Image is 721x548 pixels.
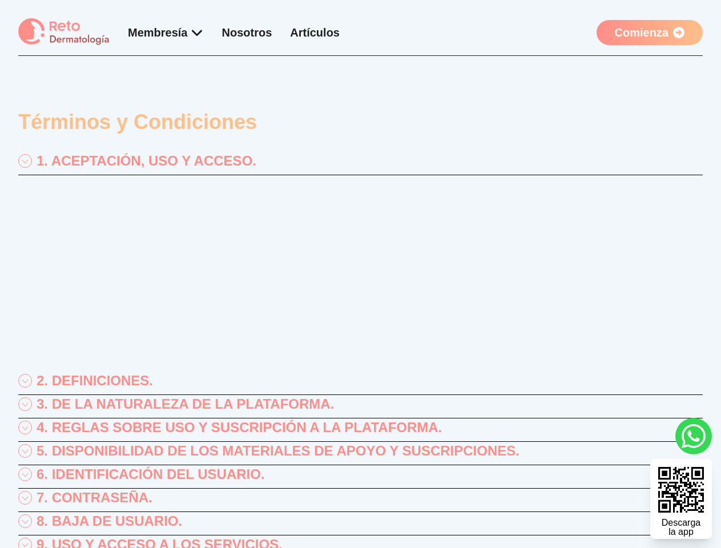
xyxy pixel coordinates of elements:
a: Nosotros [222,26,272,39]
p: 3. DE LA NATURALEZA DE LA PLATAFORMA. [37,395,334,413]
p: 7. CONTRASEÑA. [37,489,152,507]
p: 8. BAJA DE USUARIO. [37,512,182,530]
p: 6. IDENTIFICACIÓN DEL USUARIO. [37,465,265,483]
div: Descarga la app [662,518,700,537]
p: 4. REGLAS SOBRE USO Y SUSCRIPCIÓN A LA PLATAFORMA. [37,418,442,437]
div: Membresía [128,25,204,41]
img: logo Reto dermatología [18,18,110,46]
h1: Términos y Condiciones [18,111,703,134]
p: 2. DEFINICIONES. [37,372,153,390]
a: Comienza [597,20,703,45]
p: 1. ACEPTACIÓN, USO Y ACCESO. [37,152,256,170]
a: whatsapp button [675,418,712,454]
a: Artículos [290,26,340,39]
p: 5. DISPONIBILIDAD DE LOS MATERIALES DE APOYO Y SUSCRIPCIONES. [37,442,519,460]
